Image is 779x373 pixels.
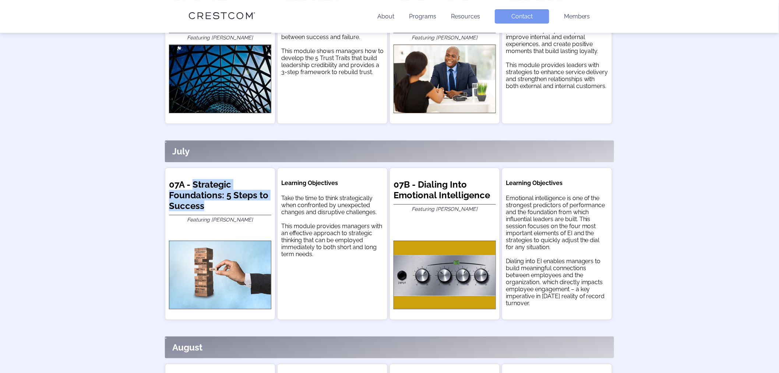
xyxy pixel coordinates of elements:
h2: August [172,342,202,353]
h4: Learning Objectives [281,179,384,186]
a: Members [564,13,590,20]
div: " [165,337,614,358]
div: Emotional intelligence is one of the strongest predictors of performance and the foundation from ... [506,195,608,307]
img: 07B - Dialing Into Emotional Intelligence [394,241,496,309]
em: Featuring [PERSON_NAME] [412,35,478,41]
div: Trust is the foundation of nearly everything in life. An organizational culture of trust is the d... [281,13,384,76]
h2: 07A - Strategic Foundations: 5 Steps to Success [169,179,271,215]
a: Contact [495,9,549,24]
div: " [165,140,614,162]
img: 06B - Power Up The Customer Experience (CX) [394,45,496,113]
em: Featuring [PERSON_NAME] [187,217,253,223]
em: Featuring [PERSON_NAME] [412,206,478,212]
a: Programs [409,13,436,20]
a: About [377,13,394,20]
div: Take the time to think strategically when confronted by unexpected changes and disruptive challen... [281,195,384,258]
div: Ensure your service approach meets [DATE] customer expectations. Learn how to identify key touchp... [506,13,608,90]
img: 06A - Trust: The Leadership Differentiator [169,45,271,113]
h4: Learning Objectives [506,179,608,186]
h2: 07B - Dialing Into Emotional Intelligence [394,179,496,205]
h2: July [172,146,190,157]
img: 07A - Strategic Foundations: 5 Steps to Success [169,241,271,309]
em: Featuring [PERSON_NAME] [187,35,253,41]
a: Resources [451,13,480,20]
